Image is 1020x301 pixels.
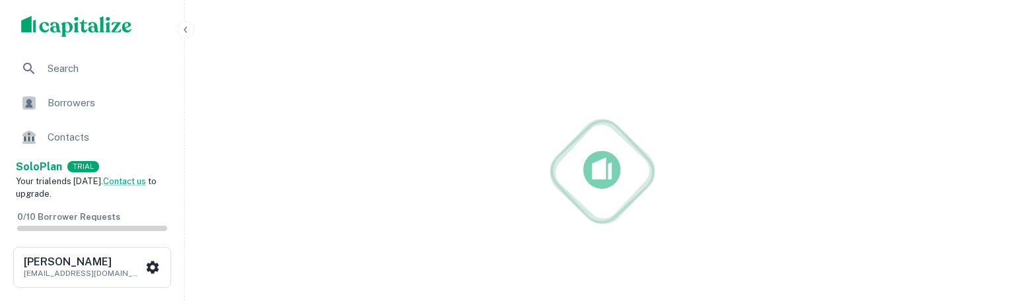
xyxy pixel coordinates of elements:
span: Your trial ends [DATE]. to upgrade. [16,176,157,199]
div: TRIAL [67,161,99,172]
a: Contacts [11,121,174,153]
span: 0 / 10 Borrower Requests [17,212,120,222]
span: Contacts [48,129,166,145]
a: Contact us [103,176,146,186]
a: SoloPlan [16,159,62,175]
iframe: Chat Widget [954,195,1020,259]
strong: Solo Plan [16,160,62,173]
p: [EMAIL_ADDRESS][DOMAIN_NAME] [24,267,143,279]
img: capitalize-logo.png [21,16,132,37]
a: Search [11,53,174,84]
h6: [PERSON_NAME] [24,257,143,267]
button: [PERSON_NAME][EMAIL_ADDRESS][DOMAIN_NAME] [13,247,171,288]
span: Search [48,61,166,77]
a: Borrowers [11,87,174,119]
span: Borrowers [48,95,166,111]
